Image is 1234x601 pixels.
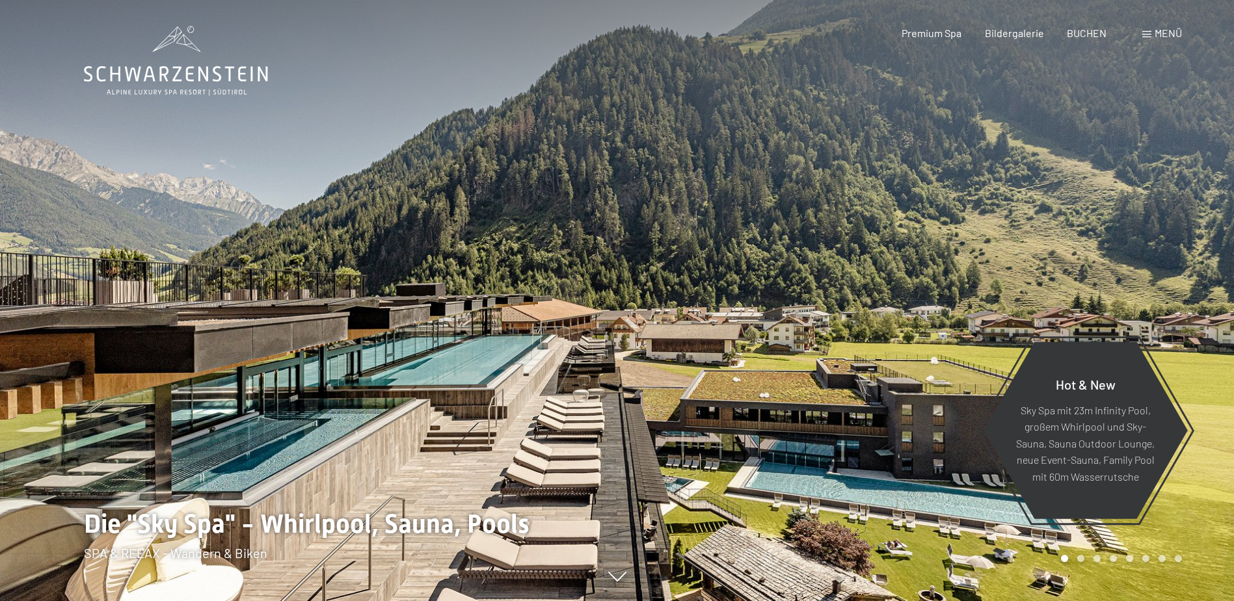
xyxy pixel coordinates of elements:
span: Menü [1155,27,1182,39]
div: Carousel Page 4 [1110,555,1117,562]
a: Hot & New Sky Spa mit 23m Infinity Pool, großem Whirlpool und Sky-Sauna, Sauna Outdoor Lounge, ne... [982,341,1188,520]
a: BUCHEN [1067,27,1107,39]
div: Carousel Page 2 [1077,555,1084,562]
span: Hot & New [1056,376,1116,392]
div: Carousel Page 7 [1159,555,1166,562]
div: Carousel Page 3 [1093,555,1101,562]
div: Carousel Pagination [1056,555,1182,562]
div: Carousel Page 5 [1126,555,1133,562]
div: Carousel Page 8 [1175,555,1182,562]
div: Carousel Page 1 (Current Slide) [1061,555,1068,562]
p: Sky Spa mit 23m Infinity Pool, großem Whirlpool und Sky-Sauna, Sauna Outdoor Lounge, neue Event-S... [1015,401,1156,485]
a: Premium Spa [902,27,961,39]
div: Carousel Page 6 [1142,555,1149,562]
a: Bildergalerie [985,27,1044,39]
